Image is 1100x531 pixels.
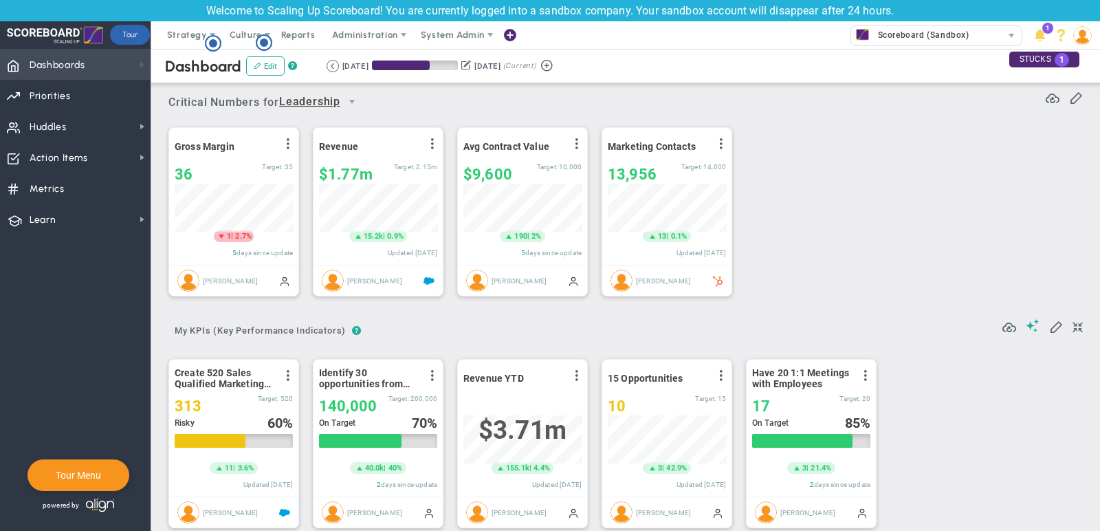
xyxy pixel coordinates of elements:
span: 140,000 [319,398,377,415]
span: [PERSON_NAME] [636,508,691,516]
span: Strategy [167,30,207,40]
span: On Target [752,418,789,428]
span: Edit or Add Critical Numbers [1069,90,1083,104]
span: Target: [839,395,860,402]
button: Tour Menu [52,469,105,481]
span: select [1002,26,1022,45]
span: 2 [810,481,814,488]
span: Updated [DATE] [388,249,437,257]
span: 60 [267,415,283,431]
span: 70 [412,415,427,431]
span: Refresh Data [1002,318,1016,332]
span: 36 [175,166,192,183]
span: [PERSON_NAME] [347,277,402,284]
span: | [384,464,386,473]
span: [PERSON_NAME] [203,277,258,284]
span: Scoreboard (Sandbox) [871,26,969,44]
span: Action Items [30,144,88,173]
li: Help & Frequently Asked Questions (FAQ) [1050,21,1072,49]
span: 5 [521,249,525,257]
span: | [666,232,668,241]
button: My KPIs (Key Performance Indicators) [168,320,352,344]
span: Updated [DATE] [532,481,582,488]
span: My KPIs (Key Performance Indicators) [168,320,352,342]
span: Updated [DATE] [243,481,293,488]
span: Manually Updated [857,507,868,518]
span: Target: [258,395,278,402]
span: System Admin [421,30,485,40]
img: 33489.Company.photo [854,26,871,43]
span: | [527,232,529,241]
span: Dashboards [30,51,85,80]
span: Critical Numbers for [168,90,367,116]
span: 15.2k [364,231,383,242]
span: 2% [531,232,541,241]
span: 17 [752,398,770,415]
span: | [233,464,235,473]
span: 2 [377,481,381,488]
span: 3.6% [238,464,254,473]
span: Dashboard [165,57,241,76]
span: | [662,464,664,473]
span: 40.0k [365,463,384,474]
img: 193898.Person.photo [1073,26,1092,45]
span: Manually Updated [712,507,723,518]
span: Target: [681,163,702,171]
div: % [267,415,294,431]
span: 10 [608,398,626,415]
span: 15 [718,395,726,402]
img: Hannah Dogru [466,501,488,523]
span: [PERSON_NAME] [492,508,547,516]
span: 1 [227,231,231,242]
span: Target: [537,163,558,171]
span: | [231,232,233,241]
span: 13 [658,231,666,242]
div: [DATE] [342,60,368,72]
img: Jane Wilson [610,270,632,292]
span: 13,956 [608,166,657,183]
span: (Current) [503,60,536,72]
span: Manually Updated [279,275,290,286]
span: Leadership [279,94,340,111]
span: 3 [802,463,806,474]
span: 520 [280,395,293,402]
span: Revenue [319,141,358,152]
span: days since update [236,249,293,257]
img: Hannah Dogru [610,501,632,523]
span: Target: [262,163,283,171]
img: Hannah Dogru [177,501,199,523]
span: Create 520 Sales Qualified Marketing Leads [175,367,274,389]
span: Identify 30 opportunities from SmithCo resulting in $200K new sales [319,367,419,389]
span: Manually Updated [568,275,579,286]
span: Marketing Contacts [608,141,696,152]
span: select [340,90,364,113]
button: Go to previous period [327,60,339,72]
span: Target: [388,395,409,402]
span: 35 [285,163,293,171]
div: Powered by Align [27,495,174,516]
span: | [806,464,808,473]
span: Manually Updated [423,507,434,518]
span: Administration [332,30,397,40]
span: Suggestions (AI Feature) [1026,319,1039,332]
span: 4.4% [533,464,550,473]
img: Katie Williams [466,270,488,292]
img: Tom Johnson [322,270,344,292]
span: Updated [DATE] [676,249,726,257]
span: Have 20 1:1 Meetings with Employees [752,367,852,389]
span: [PERSON_NAME] [636,277,691,284]
img: Hannah Dogru [755,501,777,523]
span: Target: [695,395,716,402]
span: Manually Updated [568,507,579,518]
span: 14,000 [703,163,726,171]
span: 200,000 [410,395,437,402]
img: Hannah Dogru [322,501,344,523]
span: [PERSON_NAME] [347,508,402,516]
span: 15 Opportunities [608,373,683,384]
span: Priorities [30,82,71,111]
span: 85 [845,415,860,431]
span: Target: [394,163,415,171]
span: Metrics [30,175,65,204]
span: 42.9% [666,464,687,473]
span: $1,773,579 [319,166,373,183]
